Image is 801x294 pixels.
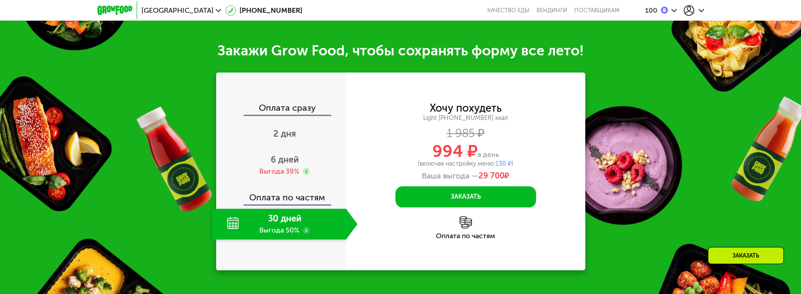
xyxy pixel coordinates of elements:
[395,186,536,207] button: Заказать
[478,150,499,159] span: в день
[496,160,511,167] span: 130 ₽
[273,128,296,139] span: 2 дня
[346,232,585,240] div: Оплата по частям
[478,171,504,181] span: 29 700
[217,103,346,115] div: Оплата сразу
[346,129,585,138] div: 1 985 ₽
[487,7,529,14] a: Качество еды
[271,154,299,165] span: 6 дней
[141,7,214,14] span: [GEOGRAPHIC_DATA]
[259,167,299,176] div: Выгода 39%
[574,7,620,14] div: поставщикам
[346,171,585,181] div: Ваша выгода —
[346,114,585,122] div: Light [PHONE_NUMBER] ккал
[645,7,657,14] div: 100
[225,5,302,16] a: [PHONE_NUMBER]
[217,184,346,204] div: Оплата по частям
[478,171,509,181] span: ₽
[346,161,585,167] div: (включая настройку меню: )
[460,216,472,229] img: l6xcnZfty9opOoJh.png
[430,103,502,113] div: Хочу похудеть
[536,7,567,14] a: Вендинги
[708,247,784,264] div: Заказать
[432,141,478,161] span: 994 ₽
